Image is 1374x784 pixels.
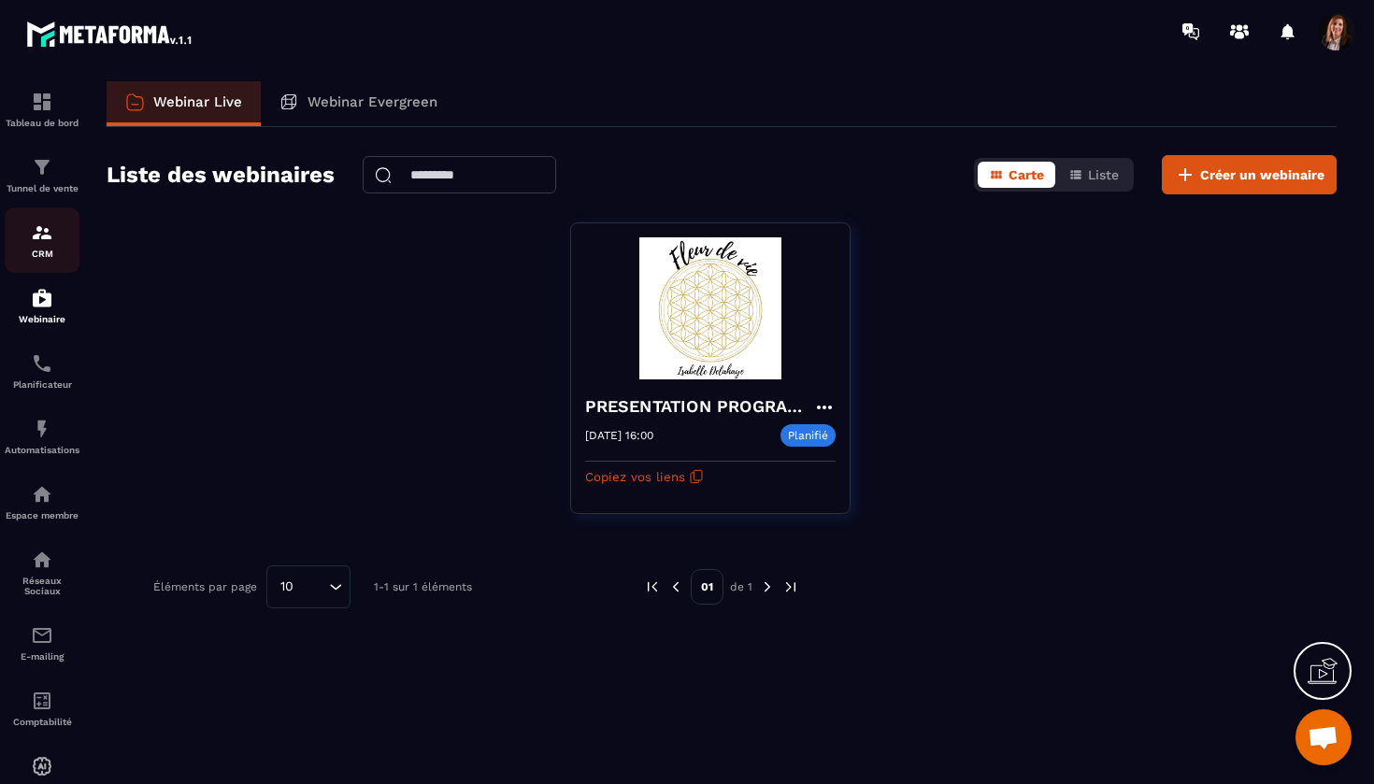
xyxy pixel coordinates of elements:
[5,469,79,535] a: automationsautomationsEspace membre
[782,578,799,595] img: next
[5,142,79,207] a: formationformationTunnel de vente
[691,569,723,605] p: 01
[1295,709,1352,765] a: Ouvrir le chat
[1009,167,1044,182] span: Carte
[5,338,79,404] a: schedulerschedulerPlanificateur
[31,156,53,178] img: formation
[5,118,79,128] p: Tableau de bord
[5,445,79,455] p: Automatisations
[5,404,79,469] a: automationsautomationsAutomatisations
[31,549,53,571] img: social-network
[31,624,53,647] img: email
[308,93,437,110] p: Webinar Evergreen
[5,535,79,610] a: social-networksocial-networkRéseaux Sociaux
[31,352,53,375] img: scheduler
[31,690,53,712] img: accountant
[5,676,79,741] a: accountantaccountantComptabilité
[585,393,813,420] h4: PRESENTATION PROGRAMME 360°
[1200,165,1324,184] span: Créer un webinaire
[31,755,53,777] img: automations
[1088,167,1119,182] span: Liste
[585,237,836,379] img: webinar-background
[978,162,1055,188] button: Carte
[31,483,53,506] img: automations
[5,651,79,662] p: E-mailing
[585,429,653,442] p: [DATE] 16:00
[31,287,53,309] img: automations
[31,418,53,440] img: automations
[1162,155,1337,194] button: Créer un webinaire
[5,610,79,676] a: emailemailE-mailing
[5,314,79,324] p: Webinaire
[730,579,752,594] p: de 1
[585,462,704,492] button: Copiez vos liens
[1057,162,1130,188] button: Liste
[266,565,351,608] div: Search for option
[31,91,53,113] img: formation
[5,207,79,273] a: formationformationCRM
[5,183,79,193] p: Tunnel de vente
[153,93,242,110] p: Webinar Live
[5,379,79,390] p: Planificateur
[5,273,79,338] a: automationsautomationsWebinaire
[5,717,79,727] p: Comptabilité
[5,249,79,259] p: CRM
[26,17,194,50] img: logo
[667,578,684,595] img: prev
[153,580,257,593] p: Éléments par page
[31,221,53,244] img: formation
[374,580,472,593] p: 1-1 sur 1 éléments
[300,577,324,597] input: Search for option
[759,578,776,595] img: next
[274,577,300,597] span: 10
[780,424,836,447] p: Planifié
[5,576,79,596] p: Réseaux Sociaux
[107,156,335,193] h2: Liste des webinaires
[5,510,79,520] p: Espace membre
[644,578,661,595] img: prev
[5,77,79,142] a: formationformationTableau de bord
[107,81,261,126] a: Webinar Live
